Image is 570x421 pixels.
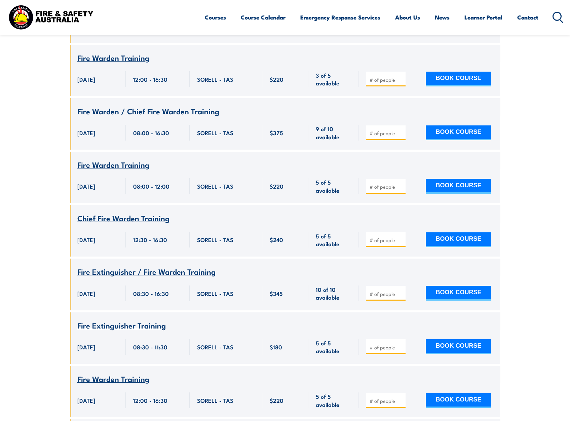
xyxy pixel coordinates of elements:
input: # of people [370,130,403,137]
a: Fire Extinguisher / Fire Warden Training [77,268,216,276]
span: SORELL - TAS [197,396,233,404]
a: Chief Fire Warden Training [77,214,169,223]
span: Fire Extinguisher Training [77,319,166,331]
span: [DATE] [77,129,95,137]
input: # of people [370,76,403,83]
span: $220 [270,182,283,190]
a: Fire Warden Training [77,54,149,62]
button: BOOK COURSE [426,339,491,354]
span: 3 of 5 available [316,71,351,87]
span: 10 of 10 available [316,285,351,301]
span: Fire Warden Training [77,159,149,170]
span: 08:00 - 16:30 [133,129,169,137]
span: $240 [270,236,283,243]
span: [DATE] [77,396,95,404]
a: Emergency Response Services [300,8,380,26]
span: SORELL - TAS [197,343,233,351]
span: 5 of 5 available [316,232,351,248]
span: SORELL - TAS [197,236,233,243]
span: 5 of 5 available [316,392,351,408]
a: Contact [517,8,538,26]
span: 5 of 5 available [316,339,351,355]
button: BOOK COURSE [426,125,491,140]
span: Fire Warden / Chief Fire Warden Training [77,105,219,117]
span: 08:30 - 16:30 [133,290,169,297]
span: [DATE] [77,343,95,351]
button: BOOK COURSE [426,72,491,86]
input: # of people [370,291,403,297]
span: SORELL - TAS [197,290,233,297]
button: BOOK COURSE [426,286,491,301]
a: News [435,8,450,26]
span: Fire Warden Training [77,373,149,384]
a: Fire Warden Training [77,375,149,383]
a: Learner Portal [464,8,502,26]
a: Courses [205,8,226,26]
span: $180 [270,343,282,351]
input: # of people [370,183,403,190]
a: About Us [395,8,420,26]
span: [DATE] [77,75,95,83]
a: Fire Warden / Chief Fire Warden Training [77,107,219,116]
a: Fire Warden Training [77,161,149,169]
span: 5 of 5 available [316,178,351,194]
span: SORELL - TAS [197,129,233,137]
input: # of people [370,237,403,243]
span: 08:30 - 11:30 [133,343,167,351]
span: [DATE] [77,182,95,190]
button: BOOK COURSE [426,393,491,408]
span: $345 [270,290,283,297]
a: Fire Extinguisher Training [77,321,166,330]
button: BOOK COURSE [426,232,491,247]
span: 12:00 - 16:30 [133,396,167,404]
span: Fire Extinguisher / Fire Warden Training [77,266,216,277]
span: Fire Warden Training [77,52,149,63]
input: # of people [370,397,403,404]
a: Course Calendar [241,8,286,26]
span: 12:00 - 16:30 [133,75,167,83]
span: [DATE] [77,236,95,243]
span: $220 [270,75,283,83]
span: 9 of 10 available [316,125,351,141]
span: $220 [270,396,283,404]
span: SORELL - TAS [197,182,233,190]
span: 12:30 - 16:30 [133,236,167,243]
input: # of people [370,344,403,351]
span: [DATE] [77,290,95,297]
span: $375 [270,129,283,137]
span: SORELL - TAS [197,75,233,83]
button: BOOK COURSE [426,179,491,194]
span: 08:00 - 12:00 [133,182,169,190]
span: Chief Fire Warden Training [77,212,169,224]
